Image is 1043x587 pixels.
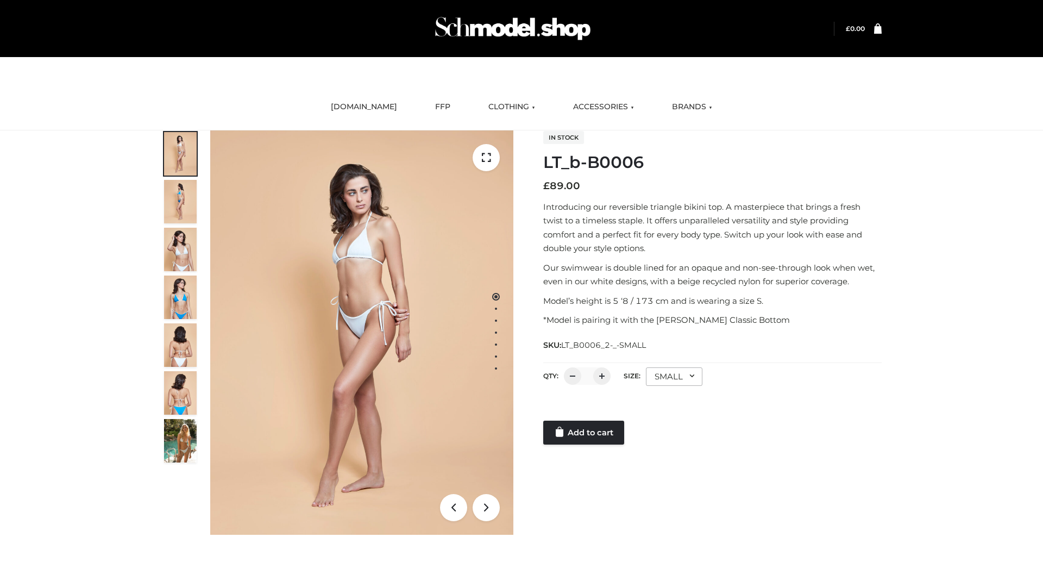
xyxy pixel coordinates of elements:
[543,421,624,445] a: Add to cart
[543,180,580,192] bdi: 89.00
[543,261,882,289] p: Our swimwear is double lined for an opaque and non-see-through look when wet, even in our white d...
[164,323,197,367] img: ArielClassicBikiniTop_CloudNine_AzureSky_OW114ECO_7-scaled.jpg
[210,130,513,535] img: ArielClassicBikiniTop_CloudNine_AzureSky_OW114ECO_1
[427,95,458,119] a: FFP
[565,95,642,119] a: ACCESSORIES
[846,24,865,33] bdi: 0.00
[543,180,550,192] span: £
[664,95,720,119] a: BRANDS
[164,228,197,271] img: ArielClassicBikiniTop_CloudNine_AzureSky_OW114ECO_3-scaled.jpg
[646,367,702,386] div: SMALL
[543,313,882,327] p: *Model is pairing it with the [PERSON_NAME] Classic Bottom
[164,419,197,463] img: Arieltop_CloudNine_AzureSky2.jpg
[561,340,646,350] span: LT_B0006_2-_-SMALL
[480,95,543,119] a: CLOTHING
[543,339,647,352] span: SKU:
[164,180,197,223] img: ArielClassicBikiniTop_CloudNine_AzureSky_OW114ECO_2-scaled.jpg
[543,372,558,380] label: QTY:
[543,153,882,172] h1: LT_b-B0006
[164,371,197,415] img: ArielClassicBikiniTop_CloudNine_AzureSky_OW114ECO_8-scaled.jpg
[543,294,882,308] p: Model’s height is 5 ‘8 / 173 cm and is wearing a size S.
[323,95,405,119] a: [DOMAIN_NAME]
[543,131,584,144] span: In stock
[624,372,640,380] label: Size:
[431,7,594,50] img: Schmodel Admin 964
[846,24,850,33] span: £
[543,200,882,255] p: Introducing our reversible triangle bikini top. A masterpiece that brings a fresh twist to a time...
[164,276,197,319] img: ArielClassicBikiniTop_CloudNine_AzureSky_OW114ECO_4-scaled.jpg
[846,24,865,33] a: £0.00
[164,132,197,176] img: ArielClassicBikiniTop_CloudNine_AzureSky_OW114ECO_1-scaled.jpg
